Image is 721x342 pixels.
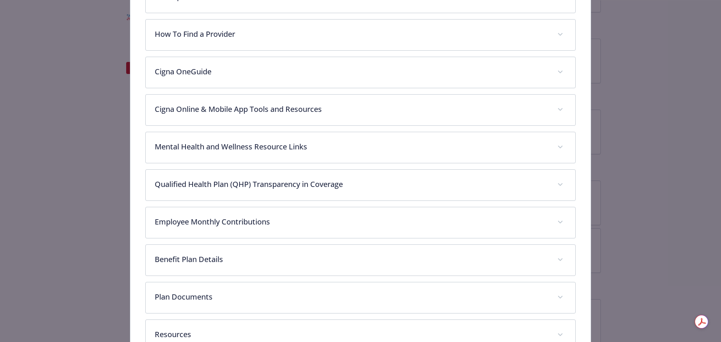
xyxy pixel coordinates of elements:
[155,254,549,265] p: Benefit Plan Details
[155,104,549,115] p: Cigna Online & Mobile App Tools and Resources
[146,282,576,313] div: Plan Documents
[155,141,549,152] p: Mental Health and Wellness Resource Links
[155,329,549,340] p: Resources
[155,29,549,40] p: How To Find a Provider
[155,216,549,227] p: Employee Monthly Contributions
[146,170,576,200] div: Qualified Health Plan (QHP) Transparency in Coverage
[155,179,549,190] p: Qualified Health Plan (QHP) Transparency in Coverage
[146,132,576,163] div: Mental Health and Wellness Resource Links
[146,95,576,125] div: Cigna Online & Mobile App Tools and Resources
[146,57,576,88] div: Cigna OneGuide
[146,20,576,50] div: How To Find a Provider
[155,291,549,303] p: Plan Documents
[155,66,549,77] p: Cigna OneGuide
[146,245,576,276] div: Benefit Plan Details
[146,207,576,238] div: Employee Monthly Contributions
